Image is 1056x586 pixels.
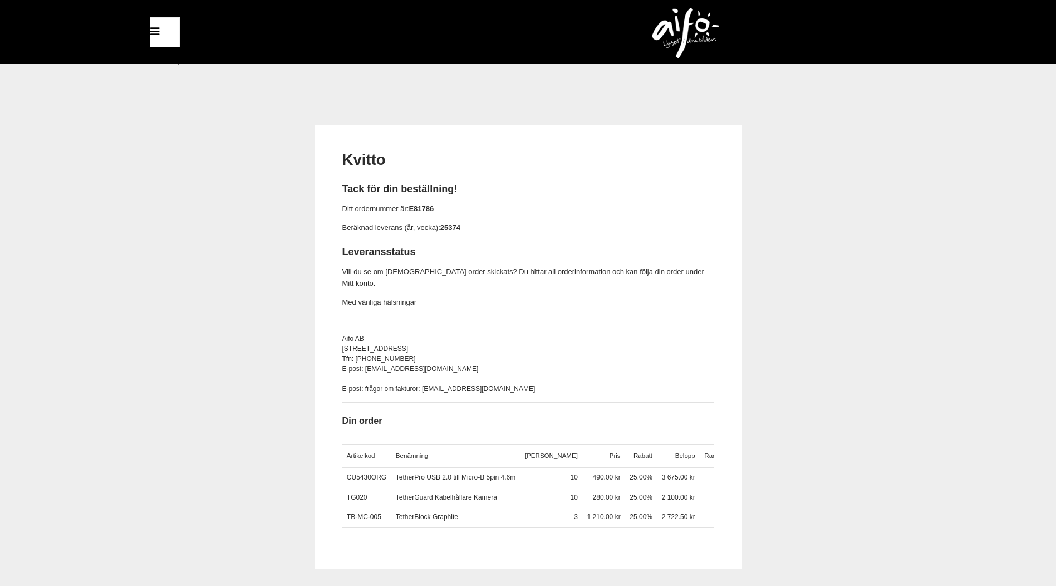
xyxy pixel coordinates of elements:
[342,245,714,259] h2: Leveransstatus
[347,513,381,521] a: TB-MC-005
[587,513,613,521] span: 1 210.00
[593,473,613,481] span: 490.00
[662,473,688,481] span: 3 675.00
[342,414,714,427] h3: Din order
[593,494,613,501] span: 280.00
[347,452,375,459] span: Artikelkod
[342,203,714,215] p: Ditt ordernummer är:
[396,494,497,501] a: TetherGuard Kabelhållare Kamera
[662,494,688,501] span: 2 100.00
[396,452,428,459] span: Benämning
[630,494,652,501] span: 25.00%
[525,452,578,459] span: [PERSON_NAME]
[342,266,714,290] p: Vill du se om [DEMOGRAPHIC_DATA] order skickats? Du hittar all orderinformation och kan följa din...
[347,494,367,501] a: TG020
[342,334,714,344] div: Aifo AB
[396,473,515,481] a: TetherPro USB 2.0 till Micro-B 5pin 4.6m
[342,384,714,394] div: E-post: frågor om fakturor: [EMAIL_ADDRESS][DOMAIN_NAME]
[347,473,386,481] a: CU5430ORG
[675,452,695,459] span: Belopp
[630,473,652,481] span: 25.00%
[571,494,578,501] span: 10
[571,473,578,481] span: 10
[652,8,719,58] img: logo.png
[342,182,714,196] h2: Tack för din beställning!
[409,204,434,213] a: E81786
[342,344,714,354] div: [STREET_ADDRESS]
[342,364,714,374] div: E-post: [EMAIL_ADDRESS][DOMAIN_NAME]
[342,222,714,234] p: Beräknad leverans (år, vecka):
[342,149,714,171] h1: Kvitto
[440,223,460,232] strong: 25374
[342,354,714,364] div: Tfn: [PHONE_NUMBER]
[633,452,652,459] span: Rabatt
[396,513,458,521] a: TetherBlock Graphite
[662,513,688,521] span: 2 722.50
[630,513,652,521] span: 25.00%
[704,452,725,459] span: Radera
[574,513,578,521] span: 3
[610,452,621,459] span: Pris
[342,297,714,309] p: Med vänliga hälsningar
